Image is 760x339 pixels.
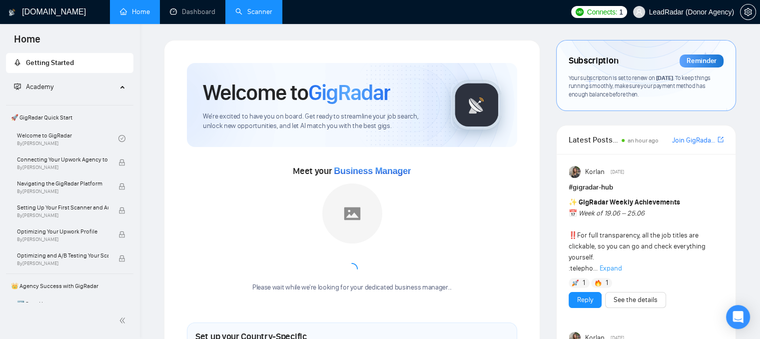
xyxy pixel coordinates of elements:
span: Meet your [293,165,411,176]
span: Expand [600,264,622,272]
button: setting [740,4,756,20]
h1: # gigradar-hub [569,182,724,193]
span: lock [118,159,125,166]
span: Optimizing Your Upwork Profile [17,226,108,236]
span: Connecting Your Upwork Agency to GigRadar [17,154,108,164]
img: upwork-logo.png [576,8,584,16]
span: By [PERSON_NAME] [17,260,108,266]
span: Subscription [569,52,618,69]
a: searchScanner [235,7,272,16]
a: export [718,135,724,144]
span: Optimizing and A/B Testing Your Scanner for Better Results [17,250,108,260]
span: Getting Started [26,58,74,67]
span: [DATE] [656,74,673,81]
span: export [718,135,724,143]
div: Open Intercom Messenger [726,305,750,329]
span: loading [346,263,358,275]
span: Connects: [587,6,617,17]
a: homeHome [120,7,150,16]
img: Korlan [569,166,581,178]
span: lock [118,183,125,190]
span: 👑 Agency Success with GigRadar [7,276,132,296]
span: ‼️ [569,231,577,239]
span: By [PERSON_NAME] [17,164,108,170]
img: 🔥 [595,279,602,286]
a: dashboardDashboard [170,7,215,16]
img: placeholder.png [322,183,382,243]
span: lock [118,231,125,238]
button: See the details [605,292,666,308]
span: Setting Up Your First Scanner and Auto-Bidder [17,202,108,212]
span: Business Manager [334,166,411,176]
span: For full transparency, all the job titles are clickable, so you can go and check everything yours... [569,198,706,272]
span: check-circle [118,135,125,142]
span: Korlan [585,166,604,177]
span: lock [118,207,125,214]
span: 1 [619,6,623,17]
span: double-left [119,315,129,325]
span: an hour ago [628,137,659,144]
span: 📅 [569,209,577,217]
span: rocket [14,59,21,66]
span: ✨ [569,198,577,206]
span: fund-projection-screen [14,83,21,90]
a: See the details [614,294,658,305]
span: We're excited to have you on board. Get ready to streamline your job search, unlock new opportuni... [203,112,435,131]
span: By [PERSON_NAME] [17,212,108,218]
img: 🚀 [572,279,579,286]
span: 1 [583,278,585,288]
span: By [PERSON_NAME] [17,188,108,194]
span: Navigating the GigRadar Platform [17,178,108,188]
span: By [PERSON_NAME] [17,236,108,242]
span: 🚀 GigRadar Quick Start [7,107,132,127]
img: gigradar-logo.png [452,80,502,130]
span: Your subscription is set to renew on . To keep things running smoothly, make sure your payment me... [569,74,711,98]
span: 1 [605,278,608,288]
strong: GigRadar Weekly Achievements [579,198,680,206]
a: setting [740,8,756,16]
div: Please wait while we're looking for your dedicated business manager... [246,283,458,292]
span: lock [118,255,125,262]
span: Academy [14,82,53,91]
div: Reminder [680,54,724,67]
a: Welcome to GigRadarBy[PERSON_NAME] [17,127,118,149]
span: GigRadar [308,79,390,106]
span: Academy [26,82,53,91]
span: setting [741,8,756,16]
h1: Welcome to [203,79,390,106]
a: 1️⃣ Start Here [17,296,118,318]
span: [DATE] [611,167,624,176]
span: Latest Posts from the GigRadar Community [569,133,619,146]
a: Join GigRadar Slack Community [672,135,716,146]
span: user [636,8,643,15]
li: Getting Started [6,53,133,73]
a: Reply [577,294,593,305]
img: logo [8,4,15,20]
button: Reply [569,292,602,308]
em: Week of 19.06 – 25.06 [579,209,645,217]
span: Home [6,32,48,53]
